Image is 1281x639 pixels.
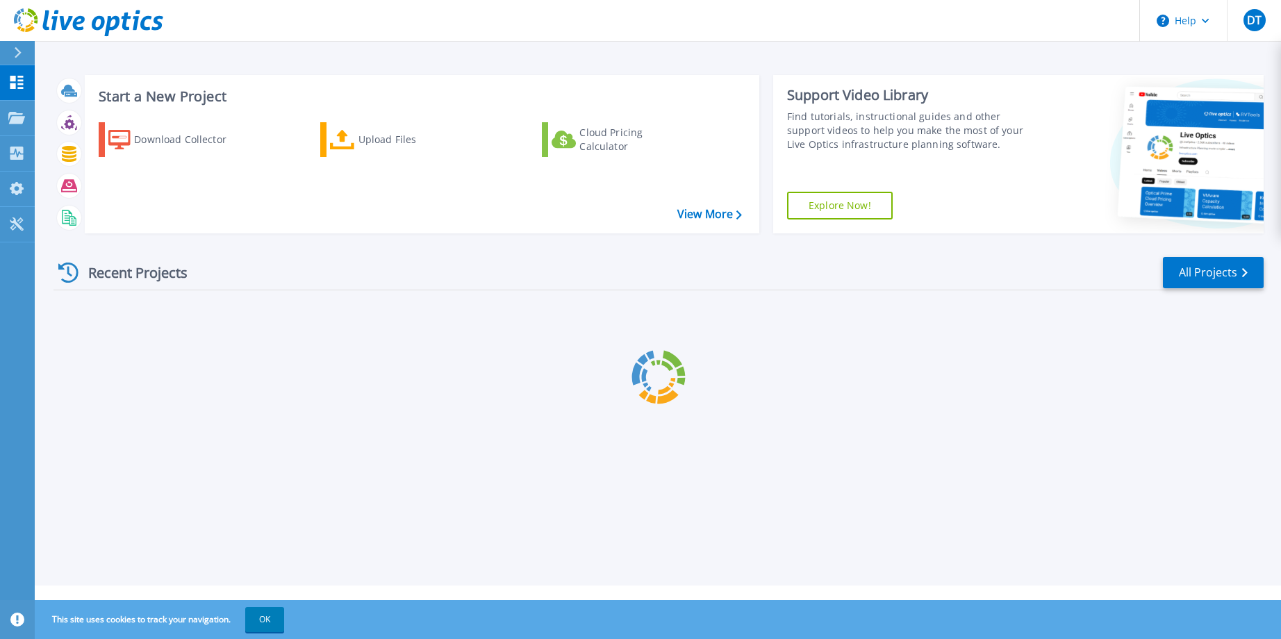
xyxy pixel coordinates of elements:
span: DT [1247,15,1262,26]
div: Download Collector [134,126,245,153]
a: Download Collector [99,122,254,157]
h3: Start a New Project [99,89,741,104]
a: All Projects [1163,257,1264,288]
span: This site uses cookies to track your navigation. [38,607,284,632]
div: Support Video Library [787,86,1036,104]
a: Upload Files [320,122,475,157]
div: Upload Files [358,126,470,153]
div: Cloud Pricing Calculator [579,126,691,153]
div: Find tutorials, instructional guides and other support videos to help you make the most of your L... [787,110,1036,151]
button: OK [245,607,284,632]
a: Cloud Pricing Calculator [542,122,697,157]
a: Explore Now! [787,192,893,219]
a: View More [677,208,742,221]
div: Recent Projects [53,256,206,290]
